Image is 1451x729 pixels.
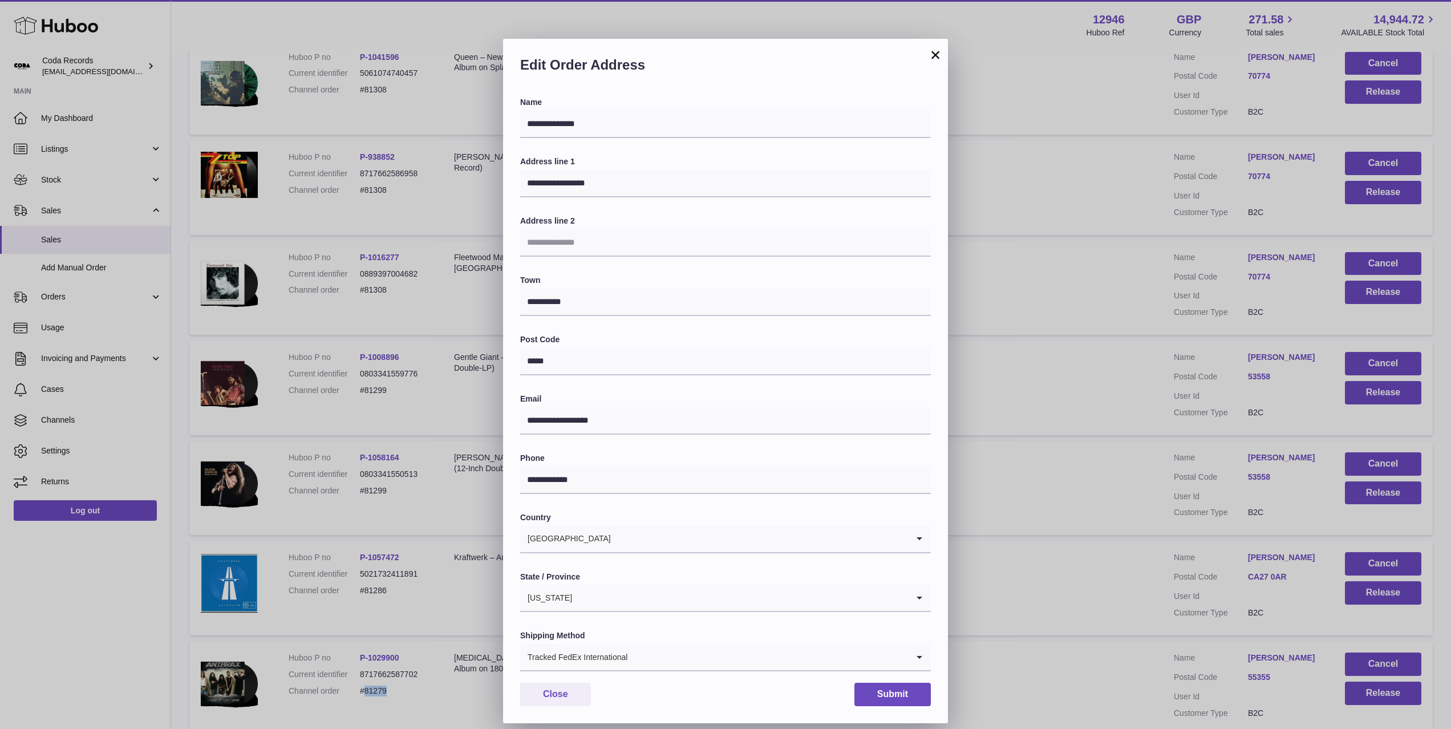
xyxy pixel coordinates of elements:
div: Search for option [520,526,931,553]
input: Search for option [611,526,908,552]
button: Submit [854,683,931,706]
input: Search for option [573,585,908,611]
span: [US_STATE] [520,585,573,611]
label: Phone [520,453,931,464]
button: Close [520,683,591,706]
label: Email [520,394,931,404]
label: Town [520,275,931,286]
label: Country [520,512,931,523]
label: Address line 1 [520,156,931,167]
span: [GEOGRAPHIC_DATA] [520,526,611,552]
label: Shipping Method [520,630,931,641]
span: Tracked FedEx International [520,644,628,670]
div: Search for option [520,644,931,671]
h2: Edit Order Address [520,56,931,80]
div: Search for option [520,585,931,612]
input: Search for option [628,644,908,670]
button: × [929,48,942,62]
label: Name [520,97,931,108]
label: State / Province [520,572,931,582]
label: Address line 2 [520,216,931,226]
label: Post Code [520,334,931,345]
